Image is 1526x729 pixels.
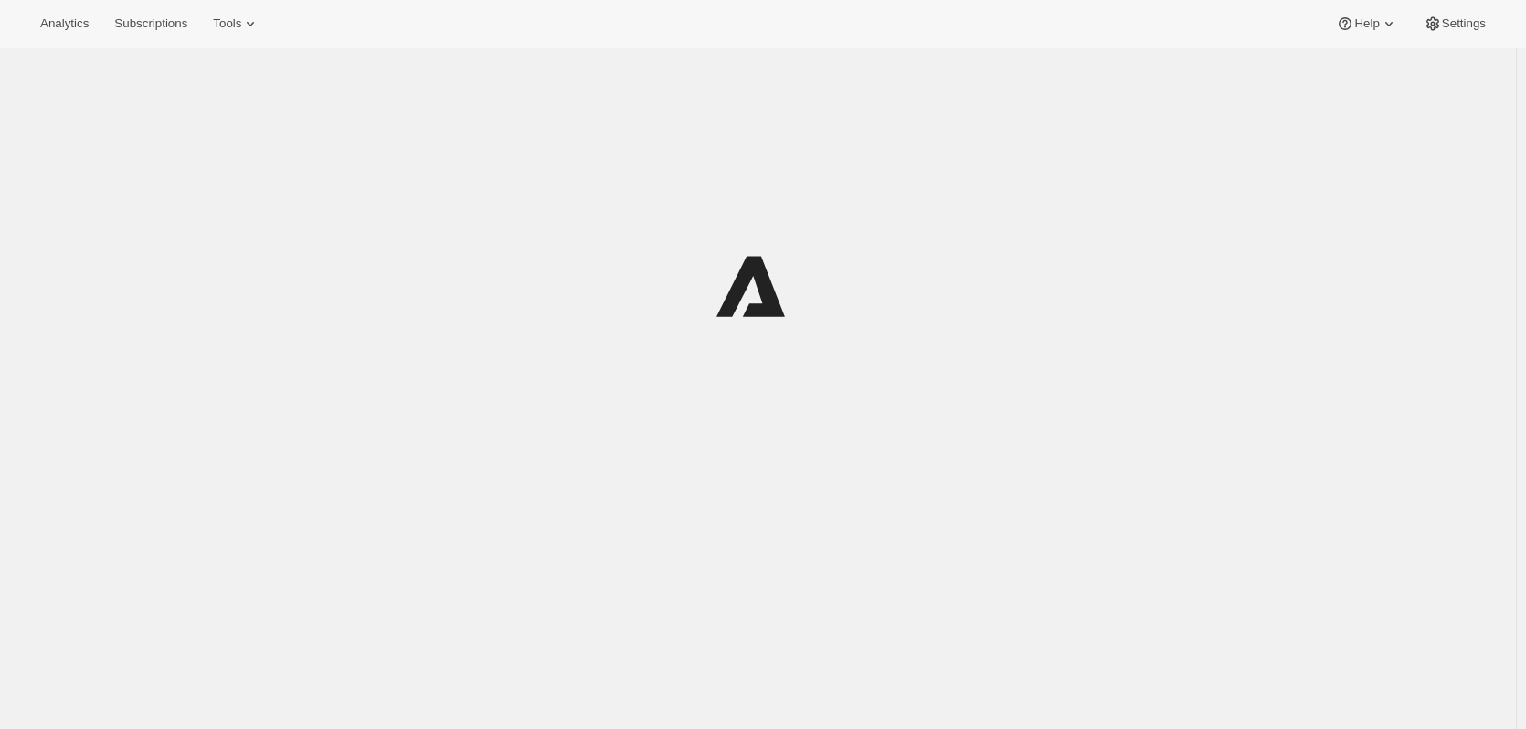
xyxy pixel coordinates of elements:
[213,16,241,31] span: Tools
[202,11,270,37] button: Tools
[1413,11,1497,37] button: Settings
[1442,16,1486,31] span: Settings
[103,11,198,37] button: Subscriptions
[1354,16,1379,31] span: Help
[1325,11,1408,37] button: Help
[40,16,89,31] span: Analytics
[29,11,100,37] button: Analytics
[114,16,187,31] span: Subscriptions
